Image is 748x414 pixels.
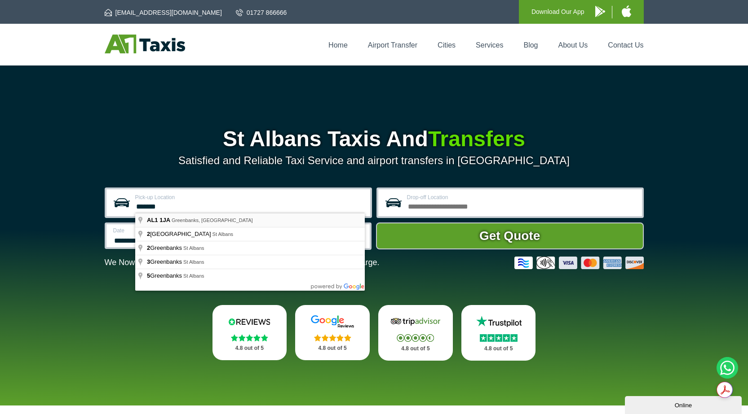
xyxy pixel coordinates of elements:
a: Tripadvisor Stars 4.8 out of 5 [378,305,453,361]
img: A1 Taxis iPhone App [622,5,631,17]
img: Stars [480,334,518,342]
a: Trustpilot Stars 4.8 out of 5 [461,305,536,361]
span: 2 [147,244,150,251]
label: Pick-up Location [135,195,365,200]
img: Trustpilot [472,315,526,328]
p: 4.8 out of 5 [471,343,526,354]
span: 3 [147,258,150,265]
a: Google Stars 4.8 out of 5 [295,305,370,360]
img: Google [305,315,359,328]
p: Satisfied and Reliable Taxi Service and airport transfers in [GEOGRAPHIC_DATA] [105,154,644,167]
span: St Albans [212,231,233,237]
span: St Albans [183,259,204,265]
button: Get Quote [376,222,644,249]
a: Reviews.io Stars 4.8 out of 5 [212,305,287,360]
span: Transfers [428,127,525,151]
h1: St Albans Taxis And [105,128,644,150]
a: Services [476,41,503,49]
img: Tripadvisor [389,315,443,328]
iframe: chat widget [625,394,744,414]
img: Credit And Debit Cards [514,257,644,269]
span: [GEOGRAPHIC_DATA] [147,231,212,237]
a: About Us [558,41,588,49]
span: St Albans [183,273,204,279]
a: 01727 866666 [236,8,287,17]
span: 5 [147,272,150,279]
a: Home [328,41,348,49]
span: Greenbanks [147,244,183,251]
a: Blog [523,41,538,49]
label: Date [113,228,229,233]
span: AL1 1JA [147,217,170,223]
img: A1 Taxis Android App [595,6,605,17]
p: Download Our App [531,6,584,17]
img: A1 Taxis St Albans LTD [105,35,185,53]
p: 4.8 out of 5 [305,343,360,354]
img: Stars [231,334,268,341]
a: Contact Us [608,41,643,49]
span: St Albans [183,245,204,251]
p: 4.8 out of 5 [388,343,443,354]
span: Greenbanks [147,258,183,265]
img: Stars [397,334,434,342]
span: Greenbanks [147,272,183,279]
a: Cities [438,41,456,49]
span: 2 [147,231,150,237]
img: Stars [314,334,351,341]
label: Drop-off Location [407,195,637,200]
span: Greenbanks, [GEOGRAPHIC_DATA] [172,218,253,223]
img: Reviews.io [222,315,276,328]
a: Airport Transfer [368,41,417,49]
p: We Now Accept Card & Contactless Payment In [105,258,380,267]
a: [EMAIL_ADDRESS][DOMAIN_NAME] [105,8,222,17]
p: 4.8 out of 5 [222,343,277,354]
